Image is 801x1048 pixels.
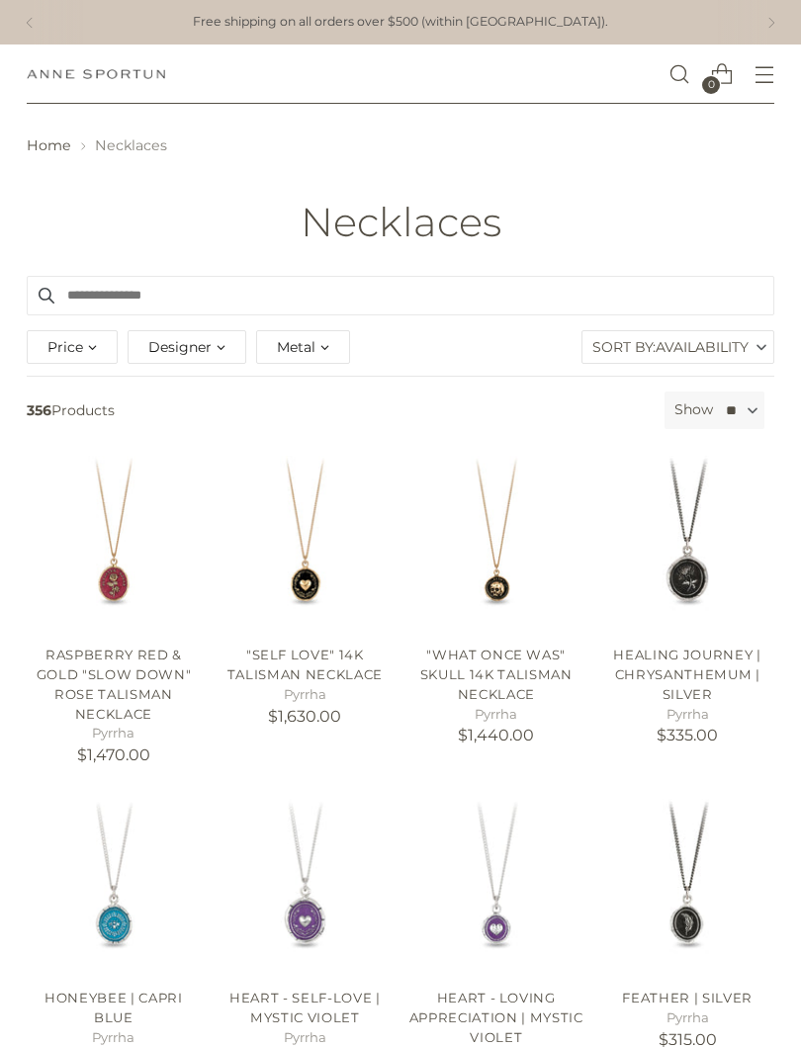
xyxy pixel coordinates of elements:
[702,76,720,94] span: 0
[47,336,83,358] span: Price
[27,799,201,973] a: Honeybee | Capri Blue
[218,799,392,973] a: Heart - Self-Love | Mystic Violet
[301,201,501,244] h1: Necklaces
[27,1028,201,1048] h5: Pyrrha
[674,399,713,420] label: Show
[458,726,534,744] span: $1,440.00
[227,647,383,682] a: "Self Love" 14k Talisman Necklace
[656,331,749,363] span: Availability
[77,745,150,764] span: $1,470.00
[277,336,315,358] span: Metal
[37,647,192,721] a: Raspberry Red & Gold "Slow Down" Rose Talisman Necklace
[600,1008,774,1028] h5: Pyrrha
[657,726,718,744] span: $335.00
[27,135,775,156] nav: breadcrumbs
[218,1028,392,1048] h5: Pyrrha
[600,705,774,725] h5: Pyrrha
[268,707,341,726] span: $1,630.00
[409,799,583,973] a: Heart - Loving Appreciation | Mystic Violet
[44,990,183,1025] a: Honeybee | Capri Blue
[27,69,165,79] a: Anne Sportun Fine Jewellery
[622,990,753,1005] a: Feather | Silver
[95,136,167,154] span: Necklaces
[420,647,573,701] a: "What Once Was" Skull 14k Talisman Necklace
[701,54,742,95] a: Open cart modal
[27,136,71,154] a: Home
[218,685,392,705] h5: Pyrrha
[27,456,201,630] a: Raspberry Red & Gold
[27,401,51,419] b: 356
[148,336,212,358] span: Designer
[193,13,608,32] p: Free shipping on all orders over $500 (within [GEOGRAPHIC_DATA]).
[409,990,583,1044] a: Heart - Loving Appreciation | Mystic Violet
[409,705,583,725] h5: Pyrrha
[659,54,699,95] a: Open search modal
[229,990,381,1025] a: Heart - Self-Love | Mystic Violet
[27,724,201,743] h5: Pyrrha
[744,54,784,95] button: Open menu modal
[613,647,760,701] a: Healing Journey | Chrysanthemum | Silver
[27,276,775,315] input: Search products
[600,799,774,973] a: Feather | Silver
[600,456,774,630] a: Healing Journey | Chrysanthemum | Silver
[19,392,658,429] span: Products
[582,331,773,363] label: Sort By:Availability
